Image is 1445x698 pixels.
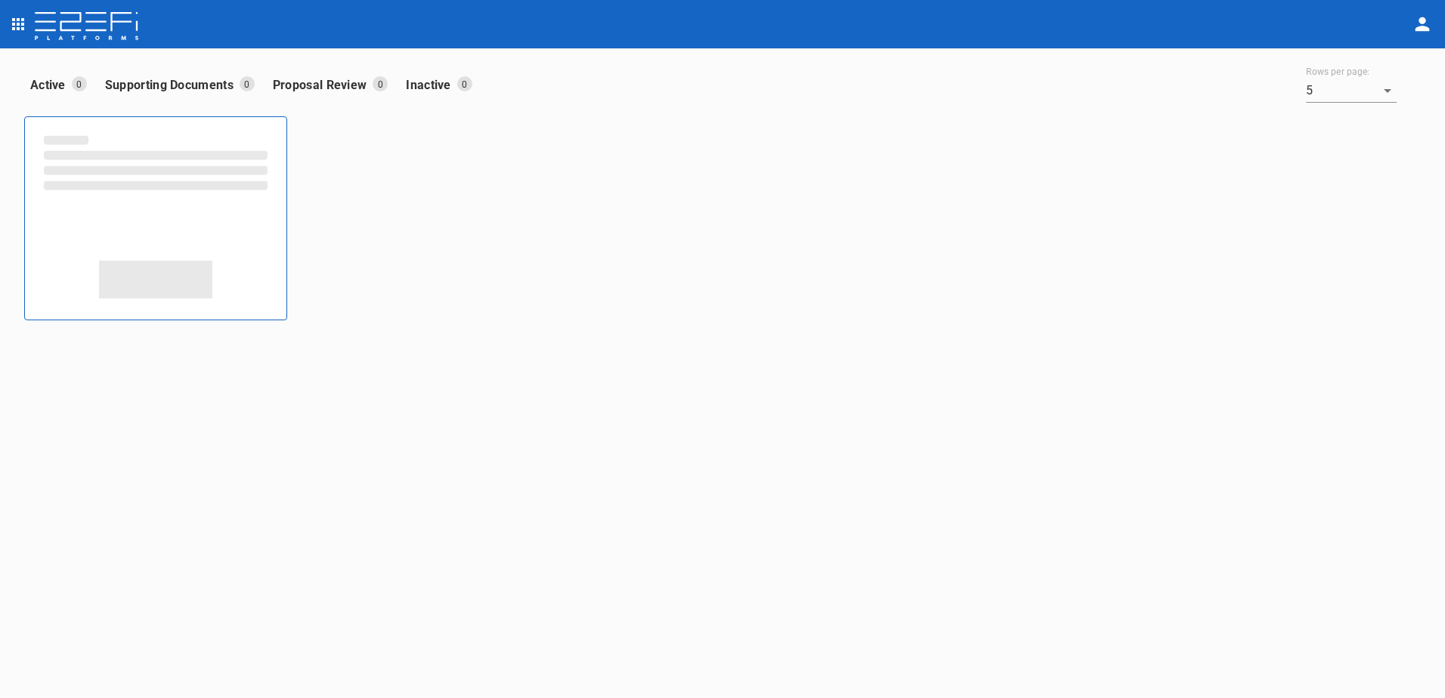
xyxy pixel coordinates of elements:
p: Supporting Documents [105,76,240,94]
div: 5 [1306,79,1397,103]
p: 0 [72,76,87,91]
p: Proposal Review [273,76,373,94]
label: Rows per page: [1306,66,1369,79]
p: 0 [240,76,255,91]
p: Active [30,76,72,94]
p: 0 [457,76,472,91]
p: Inactive [406,76,456,94]
p: 0 [373,76,388,91]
